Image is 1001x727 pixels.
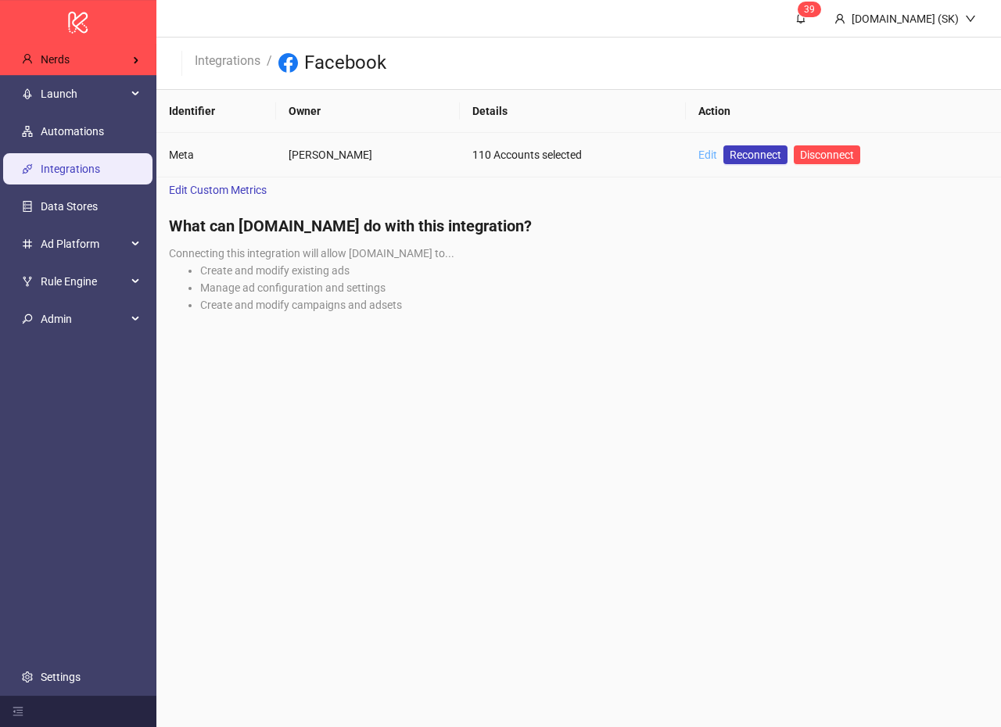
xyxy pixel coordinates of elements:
button: Disconnect [794,145,860,164]
div: [PERSON_NAME] [289,146,447,163]
span: Nerds [41,53,70,66]
span: number [22,238,33,249]
span: menu-fold [13,706,23,717]
a: Reconnect [723,145,788,164]
li: / [267,51,272,76]
sup: 39 [798,2,821,17]
a: Settings [41,671,81,683]
span: Disconnect [800,149,854,161]
span: down [965,13,976,24]
li: Create and modify campaigns and adsets [200,296,988,313]
th: Action [686,90,1001,133]
span: bell [795,13,806,23]
h4: What can [DOMAIN_NAME] do with this integration? [169,215,988,237]
div: Meta [169,146,264,163]
a: Integrations [41,163,100,175]
span: Edit Custom Metrics [169,181,267,199]
span: 3 [804,4,809,15]
th: Owner [276,90,459,133]
a: Data Stores [41,200,98,213]
span: 9 [809,4,815,15]
a: Integrations [192,51,264,68]
li: Create and modify existing ads [200,262,988,279]
span: Launch [41,78,127,109]
th: Details [460,90,687,133]
a: Automations [41,125,104,138]
h3: Facebook [304,51,386,76]
span: key [22,313,33,324]
span: Rule Engine [41,266,127,297]
span: Reconnect [730,146,781,163]
th: Identifier [156,90,276,133]
div: 110 Accounts selected [472,146,674,163]
span: Ad Platform [41,228,127,260]
a: Edit Custom Metrics [156,177,279,202]
span: rocket [22,88,33,99]
span: user [22,54,33,65]
li: Manage ad configuration and settings [200,279,988,296]
span: Admin [41,303,127,335]
div: [DOMAIN_NAME] (SK) [845,10,965,27]
span: fork [22,276,33,287]
span: Connecting this integration will allow [DOMAIN_NAME] to... [169,247,454,260]
span: user [834,13,845,24]
a: Edit [698,149,717,161]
